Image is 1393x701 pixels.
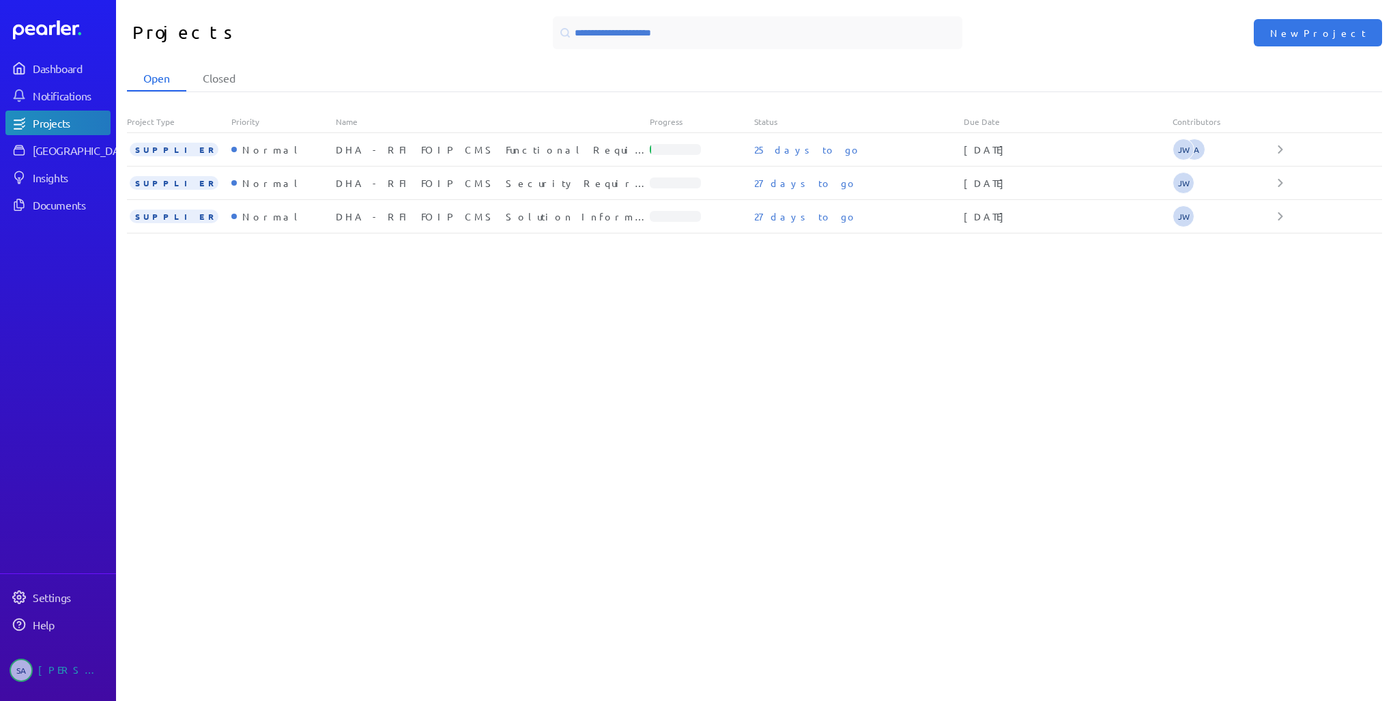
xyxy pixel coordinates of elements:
[33,143,134,157] div: [GEOGRAPHIC_DATA]
[237,143,303,156] div: Normal
[964,143,1173,156] div: [DATE]
[1173,172,1194,194] span: Jeremy Williams
[33,61,109,75] div: Dashboard
[5,111,111,135] a: Projects
[1254,19,1382,46] button: New Project
[237,176,303,190] div: Normal
[336,116,650,127] div: Name
[10,659,33,682] span: Steve Ackermann
[38,659,106,682] div: [PERSON_NAME]
[336,143,650,156] div: DHA - RFI FOIP CMS Functional Requirements
[336,176,650,190] div: DHA - RFI FOIP CMS Security Requirements
[130,210,218,223] span: SUPPLIER
[5,612,111,637] a: Help
[5,653,111,687] a: SA[PERSON_NAME]
[964,210,1173,223] div: [DATE]
[237,210,303,223] div: Normal
[754,176,858,190] p: 27 days to go
[1270,26,1366,40] span: New Project
[754,143,862,156] p: 25 days to go
[5,83,111,108] a: Notifications
[127,66,186,91] li: Open
[186,66,252,91] li: Closed
[1173,116,1277,127] div: Contributors
[130,176,218,190] span: SUPPLIER
[336,210,650,223] div: DHA - RFI FOIP CMS Solution Information
[964,116,1173,127] div: Due Date
[127,116,231,127] div: Project Type
[231,116,336,127] div: Priority
[132,16,435,49] h1: Projects
[33,198,109,212] div: Documents
[33,590,109,604] div: Settings
[964,176,1173,190] div: [DATE]
[33,618,109,631] div: Help
[5,138,111,162] a: [GEOGRAPHIC_DATA]
[33,116,109,130] div: Projects
[754,210,858,223] p: 27 days to go
[1173,205,1194,227] span: Jeremy Williams
[33,171,109,184] div: Insights
[5,192,111,217] a: Documents
[5,585,111,610] a: Settings
[130,143,218,156] span: SUPPLIER
[5,56,111,81] a: Dashboard
[1173,139,1194,160] span: Jeremy Williams
[650,116,754,127] div: Progress
[33,89,109,102] div: Notifications
[13,20,111,40] a: Dashboard
[754,116,963,127] div: Status
[5,165,111,190] a: Insights
[1183,139,1205,160] span: Steve Ackermann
